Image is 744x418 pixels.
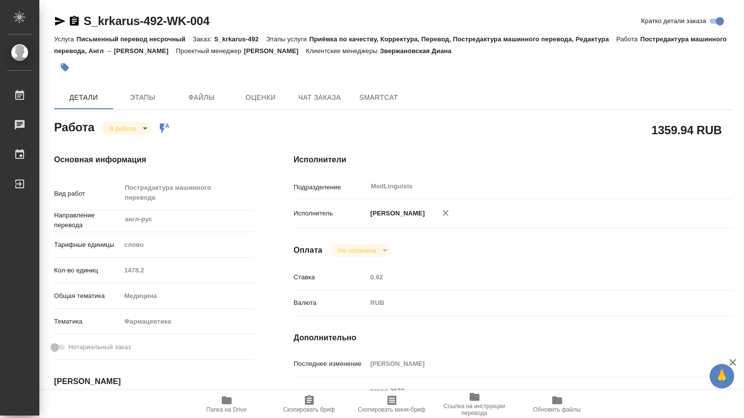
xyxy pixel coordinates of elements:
span: SmartCat [355,91,402,104]
span: Папка на Drive [207,406,247,413]
p: Звержановская Диана [380,47,459,55]
p: Общая тематика [54,291,121,301]
span: Скопировать мини-бриф [358,406,425,413]
button: Добавить тэг [54,57,76,78]
button: Обновить файлы [516,390,598,418]
button: Папка на Drive [185,390,268,418]
p: Тематика [54,317,121,327]
h4: [PERSON_NAME] [54,376,254,388]
span: Файлы [178,91,225,104]
span: Кратко детали заказа [641,16,706,26]
p: Направление перевода [54,210,121,230]
span: Детали [60,91,107,104]
input: Пустое поле [367,357,697,371]
div: Фармацевтика [121,313,254,330]
h2: Работа [54,118,94,135]
span: 🙏 [714,366,730,387]
p: Последнее изменение [294,359,367,369]
div: слово [121,237,254,253]
p: Заказ: [193,35,214,43]
p: Письменный перевод несрочный [76,35,193,43]
div: В работе [330,244,391,257]
p: Вид работ [54,189,121,199]
p: Услуга [54,35,76,43]
span: Нотариальный заказ [68,342,131,352]
button: Удалить исполнителя [435,202,456,224]
p: Клиентские менеджеры [306,47,380,55]
span: Оценки [237,91,284,104]
p: Ставка [294,272,367,282]
p: Кол-во единиц [54,266,121,275]
h2: 1359.94 RUB [652,121,722,138]
button: Скопировать ссылку [68,15,80,27]
h4: Оплата [294,244,323,256]
span: Обновить файлы [533,406,581,413]
div: RUB [367,295,697,311]
button: Скопировать мини-бриф [351,390,433,418]
div: Медицина [121,288,254,304]
p: Подразделение [294,182,367,192]
p: Приёмка по качеству, Корректура, Перевод, Постредактура машинного перевода, Редактура [309,35,616,43]
div: В работе [102,122,151,135]
h4: Дополнительно [294,332,733,344]
button: Скопировать бриф [268,390,351,418]
h4: Основная информация [54,154,254,166]
button: Не оплачена [335,246,379,255]
h4: Исполнители [294,154,733,166]
input: Пустое поле [367,270,697,284]
button: 🙏 [710,364,734,388]
p: [PERSON_NAME] [367,209,425,218]
p: Валюта [294,298,367,308]
span: Скопировать бриф [283,406,335,413]
p: Работа [616,35,640,43]
button: В работе [107,124,139,133]
button: Ссылка на инструкции перевода [433,390,516,418]
a: S_krkarus-492-WK-004 [84,14,209,28]
button: Скопировать ссылку для ЯМессенджера [54,15,66,27]
p: Проектный менеджер [176,47,244,55]
p: Тарифные единицы [54,240,121,250]
p: [PERSON_NAME] [244,47,306,55]
span: Ссылка на инструкции перевода [439,403,510,417]
input: Пустое поле [121,263,254,277]
p: S_krkarus-492 [214,35,266,43]
span: Этапы [119,91,166,104]
p: Исполнитель [294,209,367,218]
span: Чат заказа [296,91,343,104]
p: Этапы услуги [266,35,309,43]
